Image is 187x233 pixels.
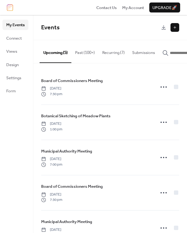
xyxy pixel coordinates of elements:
[41,121,62,127] span: [DATE]
[41,219,92,225] span: Municipal Authority Meeting
[41,197,62,203] span: 7:30 pm
[41,156,62,162] span: [DATE]
[149,2,180,12] button: Upgrade🚀
[128,40,159,62] button: Submissions
[6,35,22,41] span: Connect
[41,127,62,132] span: 1:00 pm
[41,218,92,225] a: Municipal Authority Meeting
[96,4,117,11] a: Contact Us
[71,40,98,62] button: Past (100+)
[2,20,28,30] a: My Events
[98,40,128,62] button: Recurring (7)
[2,60,28,70] a: Design
[41,183,103,190] span: Board of Commissioners Meeting
[6,62,19,68] span: Design
[41,162,62,167] span: 7:00 pm
[41,192,62,197] span: [DATE]
[41,113,111,119] a: Botanical Sketching of Meadow Plants
[7,4,13,11] img: logo
[2,73,28,83] a: Settings
[41,91,62,97] span: 7:30 pm
[41,22,60,33] span: Events
[41,183,103,190] a: Board of Commissioners Meeting
[2,33,28,43] a: Connect
[2,46,28,56] a: Views
[152,5,177,11] span: Upgrade 🚀
[41,77,103,84] a: Board of Commissioners Meeting
[41,113,111,119] span: Botanical Sketching of Meadow Plants
[6,88,16,94] span: Form
[41,227,62,233] span: [DATE]
[96,5,117,11] span: Contact Us
[2,86,28,96] a: Form
[122,4,144,11] a: My Account
[41,148,92,155] a: Municipal Authority Meeting
[41,78,103,84] span: Board of Commissioners Meeting
[6,22,25,28] span: My Events
[6,48,17,55] span: Views
[41,86,62,91] span: [DATE]
[40,40,71,63] button: Upcoming (5)
[6,75,21,81] span: Settings
[122,5,144,11] span: My Account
